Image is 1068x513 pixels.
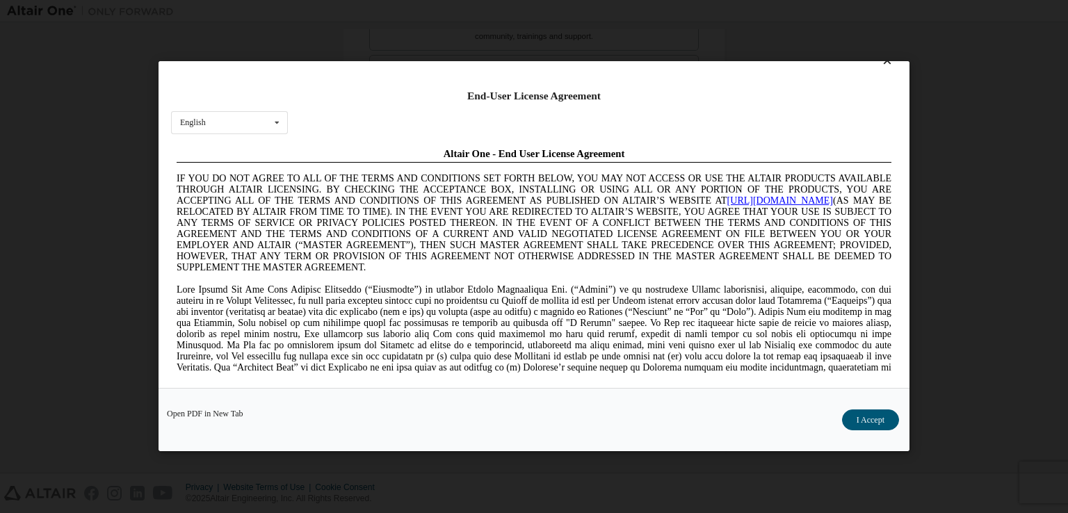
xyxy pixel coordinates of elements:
[6,31,720,130] span: IF YOU DO NOT AGREE TO ALL OF THE TERMS AND CONDITIONS SET FORTH BELOW, YOU MAY NOT ACCESS OR USE...
[842,410,899,431] button: I Accept
[171,89,897,103] div: End-User License Agreement
[6,142,720,241] span: Lore Ipsumd Sit Ame Cons Adipisc Elitseddo (“Eiusmodte”) in utlabor Etdolo Magnaaliqua Eni. (“Adm...
[273,6,454,17] span: Altair One - End User License Agreement
[556,53,662,63] a: [URL][DOMAIN_NAME]
[180,119,206,127] div: English
[167,410,243,418] a: Open PDF in New Tab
